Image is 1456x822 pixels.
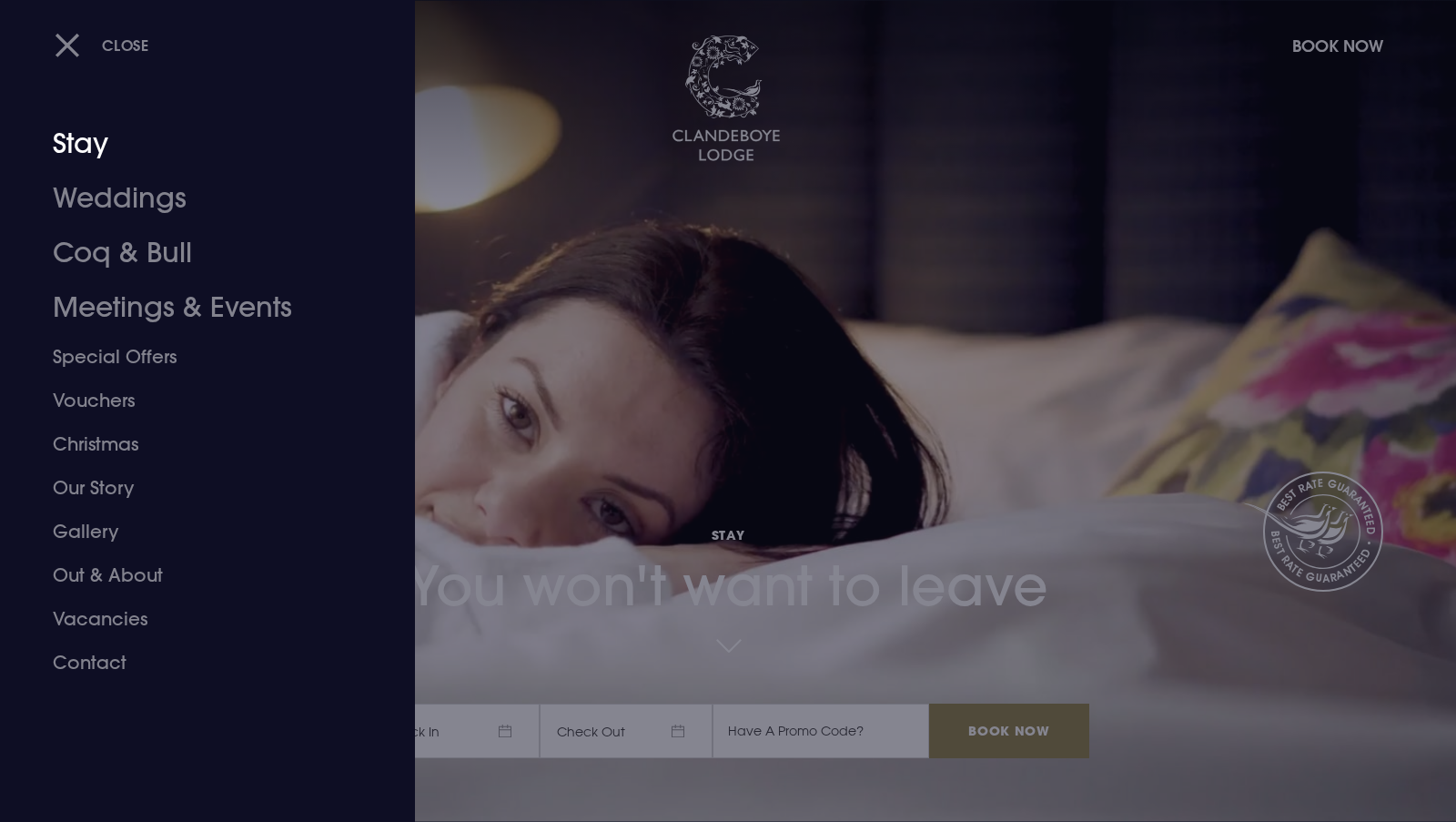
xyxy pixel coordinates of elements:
[53,171,340,226] a: Weddings
[53,422,340,466] a: Christmas
[53,510,340,553] a: Gallery
[53,280,340,335] a: Meetings & Events
[102,36,149,55] span: Close
[53,117,340,171] a: Stay
[53,379,340,422] a: Vouchers
[53,335,340,379] a: Special Offers
[53,641,340,685] a: Contact
[53,553,340,597] a: Out & About
[53,466,340,510] a: Our Story
[53,226,340,280] a: Coq & Bull
[55,26,149,64] button: Close
[53,597,340,641] a: Vacancies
